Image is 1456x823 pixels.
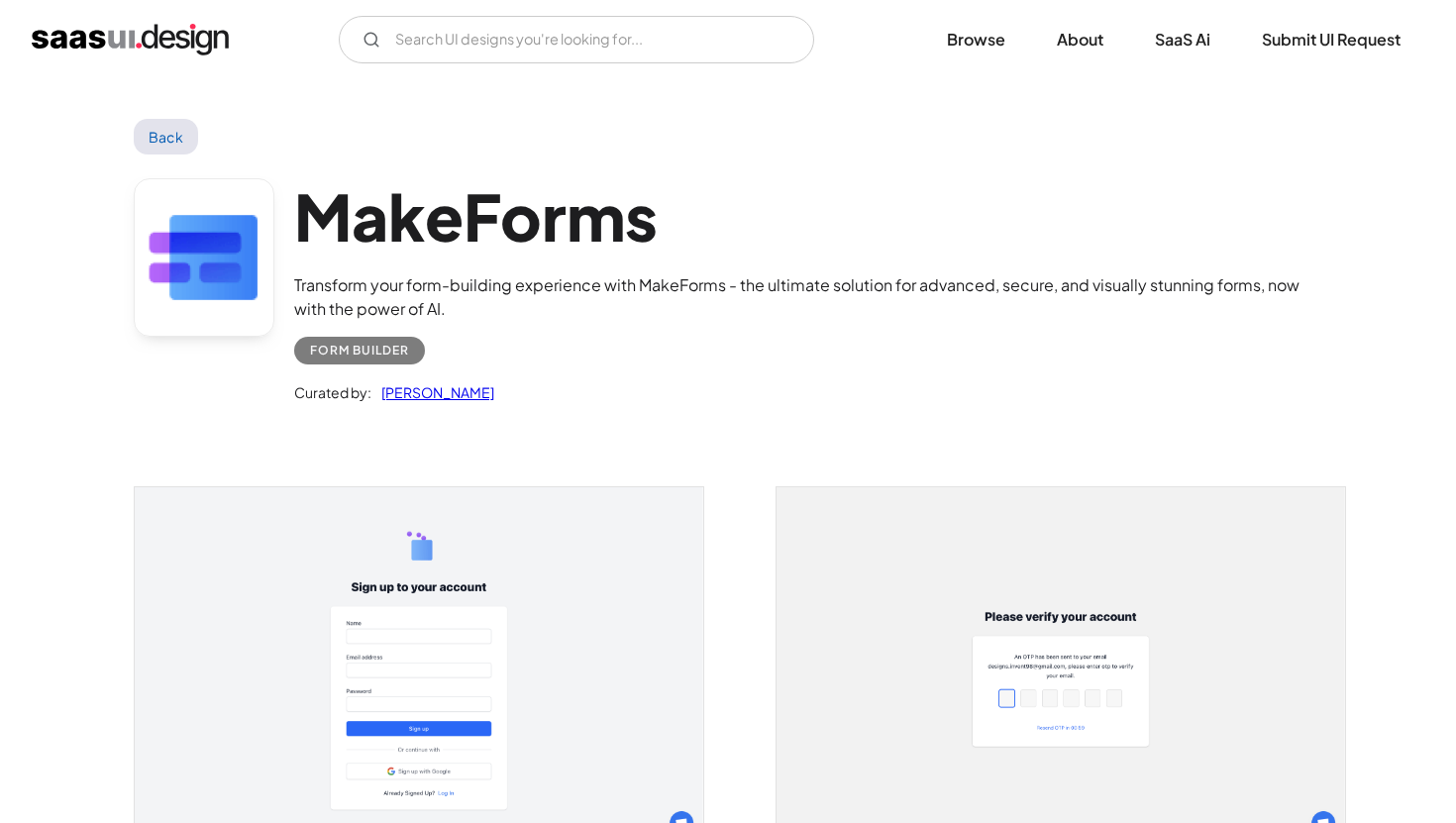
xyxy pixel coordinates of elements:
a: [PERSON_NAME] [371,380,494,404]
a: Browse [923,18,1029,61]
a: Back [134,119,198,154]
input: Search UI designs you're looking for... [339,16,814,63]
div: Form Builder [310,339,409,362]
h1: MakeForms [294,178,1322,255]
a: SaaS Ai [1131,18,1234,61]
div: Transform your form-building experience with MakeForms - the ultimate solution for advanced, secu... [294,273,1322,321]
a: home [32,24,229,55]
form: Email Form [339,16,814,63]
div: Curated by: [294,380,371,404]
a: About [1033,18,1127,61]
a: Submit UI Request [1238,18,1424,61]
